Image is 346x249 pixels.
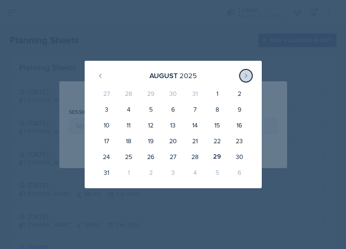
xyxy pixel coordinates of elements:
[206,149,228,165] div: 29
[206,165,228,180] div: 5
[117,149,140,165] div: 25
[206,133,228,149] div: 22
[96,117,118,133] div: 10
[228,133,250,149] div: 23
[228,86,250,101] div: 2
[228,117,250,133] div: 16
[184,117,206,133] div: 14
[162,133,184,149] div: 20
[117,133,140,149] div: 18
[228,149,250,165] div: 30
[184,149,206,165] div: 28
[140,165,162,180] div: 2
[117,165,140,180] div: 1
[228,101,250,117] div: 9
[184,86,206,101] div: 31
[162,101,184,117] div: 6
[162,165,184,180] div: 3
[184,165,206,180] div: 4
[140,101,162,117] div: 5
[184,133,206,149] div: 21
[96,165,118,180] div: 31
[228,165,250,180] div: 6
[140,149,162,165] div: 26
[96,133,118,149] div: 17
[180,70,197,81] div: 2025
[96,149,118,165] div: 24
[149,70,178,81] div: August
[206,86,228,101] div: 1
[206,101,228,117] div: 8
[162,117,184,133] div: 13
[117,86,140,101] div: 28
[140,86,162,101] div: 29
[206,117,228,133] div: 15
[117,101,140,117] div: 4
[162,149,184,165] div: 27
[140,133,162,149] div: 19
[140,117,162,133] div: 12
[96,86,118,101] div: 27
[117,117,140,133] div: 11
[96,101,118,117] div: 3
[184,101,206,117] div: 7
[162,86,184,101] div: 30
